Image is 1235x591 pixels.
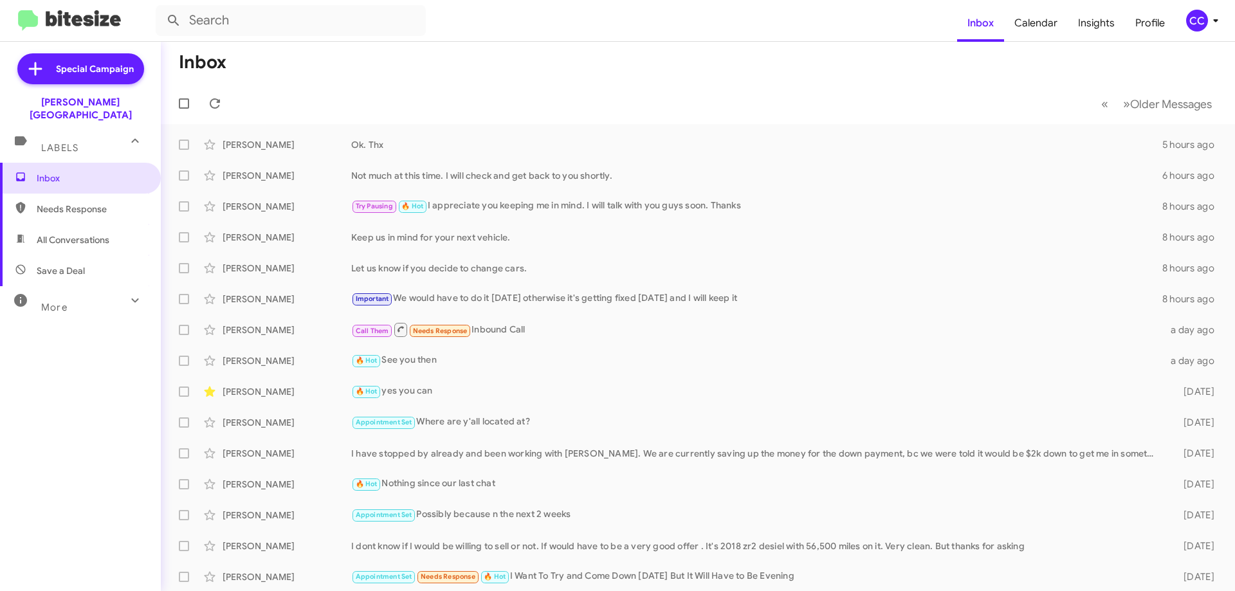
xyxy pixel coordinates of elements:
nav: Page navigation example [1094,91,1220,117]
div: I Want To Try and Come Down [DATE] But It Will Have to Be Evening [351,569,1163,584]
button: Next [1115,91,1220,117]
div: Nothing since our last chat [351,477,1163,491]
div: 8 hours ago [1162,262,1225,275]
div: 6 hours ago [1162,169,1225,182]
div: Where are y'all located at? [351,415,1163,430]
div: 8 hours ago [1162,200,1225,213]
span: Inbox [37,172,146,185]
div: [PERSON_NAME] [223,447,351,460]
div: a day ago [1163,323,1225,336]
div: [DATE] [1163,570,1225,583]
div: We would have to do it [DATE] otherwise it's getting fixed [DATE] and I will keep it [351,291,1162,306]
div: [PERSON_NAME] [223,200,351,213]
div: [PERSON_NAME] [223,385,351,398]
div: Ok. Thx [351,138,1162,151]
div: [PERSON_NAME] [223,509,351,522]
span: Labels [41,142,78,154]
div: a day ago [1163,354,1225,367]
div: [PERSON_NAME] [223,540,351,552]
span: 🔥 Hot [356,387,378,396]
div: [DATE] [1163,416,1225,429]
span: Special Campaign [56,62,134,75]
span: Call Them [356,327,389,335]
div: Inbound Call [351,322,1163,338]
div: 8 hours ago [1162,293,1225,305]
a: Insights [1068,5,1125,42]
span: Appointment Set [356,572,412,581]
span: Needs Response [37,203,146,215]
a: Inbox [957,5,1004,42]
div: Not much at this time. I will check and get back to you shortly. [351,169,1162,182]
span: « [1101,96,1108,112]
span: Appointment Set [356,418,412,426]
div: [DATE] [1163,385,1225,398]
div: [PERSON_NAME] [223,323,351,336]
div: [PERSON_NAME] [223,231,351,244]
div: [PERSON_NAME] [223,478,351,491]
span: Needs Response [421,572,475,581]
span: Needs Response [413,327,468,335]
div: 5 hours ago [1162,138,1225,151]
span: Appointment Set [356,511,412,519]
span: Try Pausing [356,202,393,210]
div: [PERSON_NAME] [223,416,351,429]
span: Important [356,295,389,303]
button: CC [1175,10,1221,32]
div: Keep us in mind for your next vehicle. [351,231,1162,244]
input: Search [156,5,426,36]
div: Let us know if you decide to change cars. [351,262,1162,275]
div: [DATE] [1163,478,1225,491]
a: Special Campaign [17,53,144,84]
span: » [1123,96,1130,112]
div: [PERSON_NAME] [223,262,351,275]
div: I dont know if I would be willing to sell or not. If would have to be a very good offer . It's 20... [351,540,1163,552]
span: 🔥 Hot [356,356,378,365]
div: [PERSON_NAME] [223,169,351,182]
div: [DATE] [1163,447,1225,460]
a: Profile [1125,5,1175,42]
div: I have stopped by already and been working with [PERSON_NAME]. We are currently saving up the mon... [351,447,1163,460]
span: All Conversations [37,233,109,246]
h1: Inbox [179,52,226,73]
a: Calendar [1004,5,1068,42]
span: Save a Deal [37,264,85,277]
span: Older Messages [1130,97,1212,111]
div: [PERSON_NAME] [223,570,351,583]
div: Possibly because n the next 2 weeks [351,507,1163,522]
span: 🔥 Hot [401,202,423,210]
div: CC [1186,10,1208,32]
div: [PERSON_NAME] [223,354,351,367]
div: See you then [351,353,1163,368]
div: [DATE] [1163,540,1225,552]
div: 8 hours ago [1162,231,1225,244]
span: 🔥 Hot [356,480,378,488]
button: Previous [1093,91,1116,117]
div: [DATE] [1163,509,1225,522]
div: I appreciate you keeping me in mind. I will talk with you guys soon. Thanks [351,199,1162,214]
span: More [41,302,68,313]
div: yes you can [351,384,1163,399]
span: 🔥 Hot [484,572,506,581]
div: [PERSON_NAME] [223,293,351,305]
div: [PERSON_NAME] [223,138,351,151]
